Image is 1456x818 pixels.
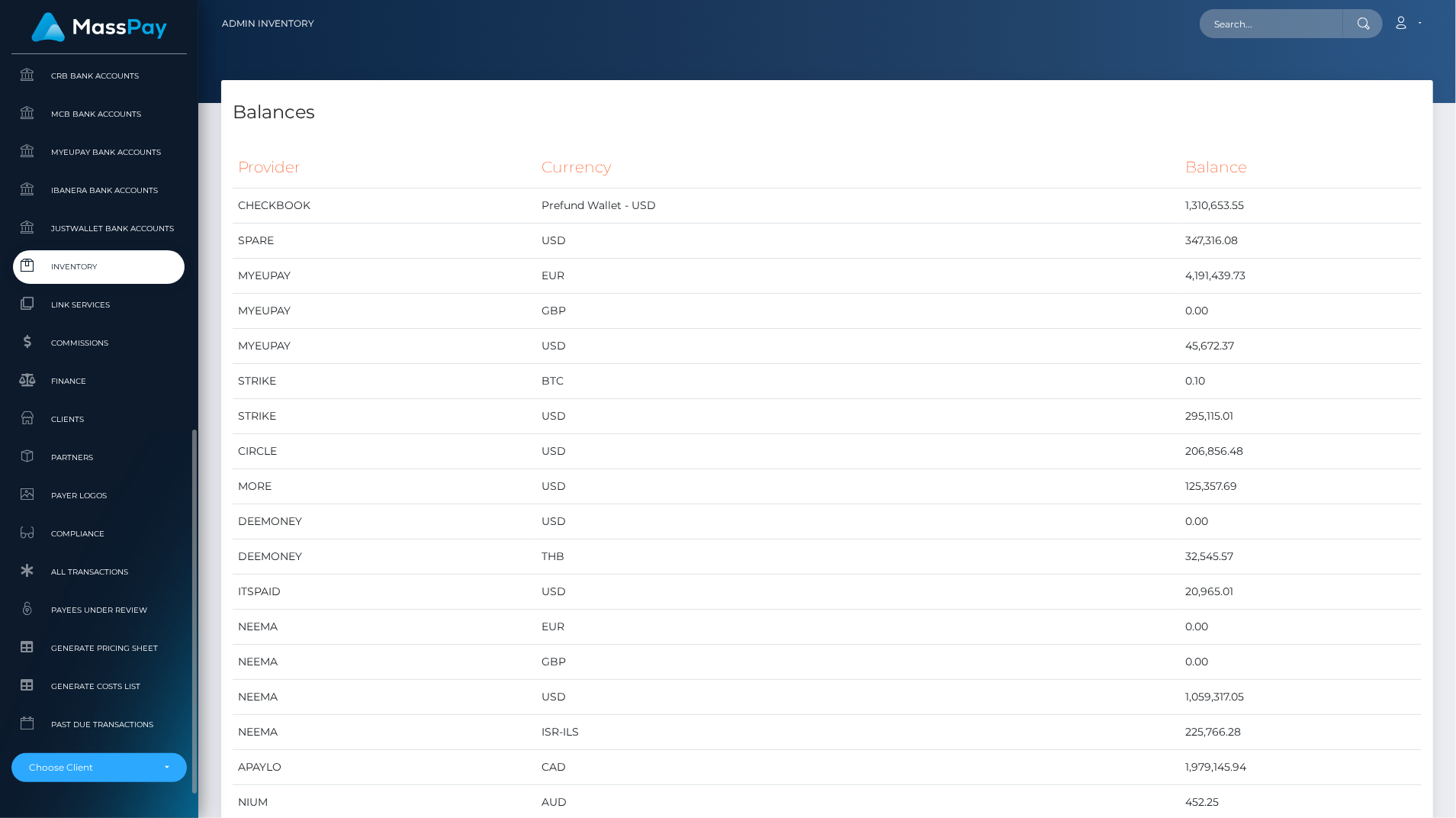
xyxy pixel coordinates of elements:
a: All Transactions [11,556,187,588]
span: MCB Bank Accounts [18,105,181,123]
td: 32,545.57 [1180,539,1422,575]
td: 0.00 [1180,610,1422,645]
th: Balance [1180,147,1422,188]
th: Provider [233,147,536,188]
span: Finance [18,372,181,390]
td: GBP [536,294,1180,329]
td: 125,357.69 [1180,469,1422,504]
a: CRB Bank Accounts [11,60,187,92]
td: USD [536,575,1180,610]
td: ITSPAID [233,575,536,610]
td: EUR [536,610,1180,645]
td: DEEMONEY [233,539,536,575]
td: APAYLO [233,750,536,785]
td: STRIKE [233,399,536,434]
td: 1,059,317.05 [1180,680,1422,715]
td: USD [536,434,1180,469]
td: USD [536,329,1180,364]
td: 225,766.28 [1180,715,1422,750]
td: USD [536,399,1180,434]
td: 0.00 [1180,294,1422,329]
a: Payer Logos [11,479,187,512]
span: CRB Bank Accounts [18,67,181,85]
span: Payer Logos [18,487,181,504]
span: JustWallet Bank Accounts [18,220,181,237]
td: USD [536,504,1180,539]
a: Past Due Transactions [11,708,187,741]
span: Payees under Review [18,601,181,619]
img: MassPay Logo [31,12,167,42]
a: Payees under Review [11,594,187,626]
td: EUR [536,259,1180,294]
span: All Transactions [18,563,181,581]
span: Past Due Transactions [18,716,181,733]
td: THB [536,539,1180,575]
h4: Balances [233,99,1422,126]
td: 0.00 [1180,504,1422,539]
td: 295,115.01 [1180,399,1422,434]
td: USD [536,680,1180,715]
a: Ibanera Bank Accounts [11,174,187,207]
th: Currency [536,147,1180,188]
span: Generate Pricing Sheet [18,639,181,657]
td: MYEUPAY [233,329,536,364]
a: Finance [11,365,187,398]
a: Inventory [11,250,187,283]
input: Search... [1200,9,1343,38]
a: Commissions [11,327,187,359]
td: ISR-ILS [536,715,1180,750]
td: CHECKBOOK [233,188,536,224]
td: 4,191,439.73 [1180,259,1422,294]
a: Partners [11,441,187,474]
a: Compliance [11,517,187,550]
td: 347,316.08 [1180,224,1422,259]
a: MCB Bank Accounts [11,98,187,130]
button: Choose Client [11,753,187,782]
a: Generate Pricing Sheet [11,632,187,665]
td: CIRCLE [233,434,536,469]
span: MyEUPay Bank Accounts [18,143,181,161]
td: SPARE [233,224,536,259]
a: JustWallet Bank Accounts [11,212,187,245]
td: NEEMA [233,610,536,645]
td: 0.10 [1180,364,1422,399]
td: 206,856.48 [1180,434,1422,469]
td: 0.00 [1180,645,1422,680]
a: Link Services [11,288,187,321]
span: Inventory [18,258,181,275]
td: BTC [536,364,1180,399]
td: USD [536,224,1180,259]
a: Generate Costs List [11,670,187,703]
td: NEEMA [233,715,536,750]
td: NEEMA [233,680,536,715]
td: 45,672.37 [1180,329,1422,364]
span: Generate Costs List [18,678,181,695]
td: DEEMONEY [233,504,536,539]
td: MORE [233,469,536,504]
span: Compliance [18,525,181,543]
span: Partners [18,449,181,466]
span: Clients [18,411,181,428]
td: USD [536,469,1180,504]
span: Link Services [18,296,181,314]
td: GBP [536,645,1180,680]
a: Clients [11,403,187,436]
td: 1,310,653.55 [1180,188,1422,224]
td: 1,979,145.94 [1180,750,1422,785]
div: Choose Client [29,762,152,774]
td: Prefund Wallet - USD [536,188,1180,224]
a: MyEUPay Bank Accounts [11,136,187,169]
td: 20,965.01 [1180,575,1422,610]
td: MYEUPAY [233,259,536,294]
td: STRIKE [233,364,536,399]
td: MYEUPAY [233,294,536,329]
td: CAD [536,750,1180,785]
span: Ibanera Bank Accounts [18,182,181,199]
td: NEEMA [233,645,536,680]
a: Admin Inventory [222,8,314,40]
span: Commissions [18,334,181,352]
